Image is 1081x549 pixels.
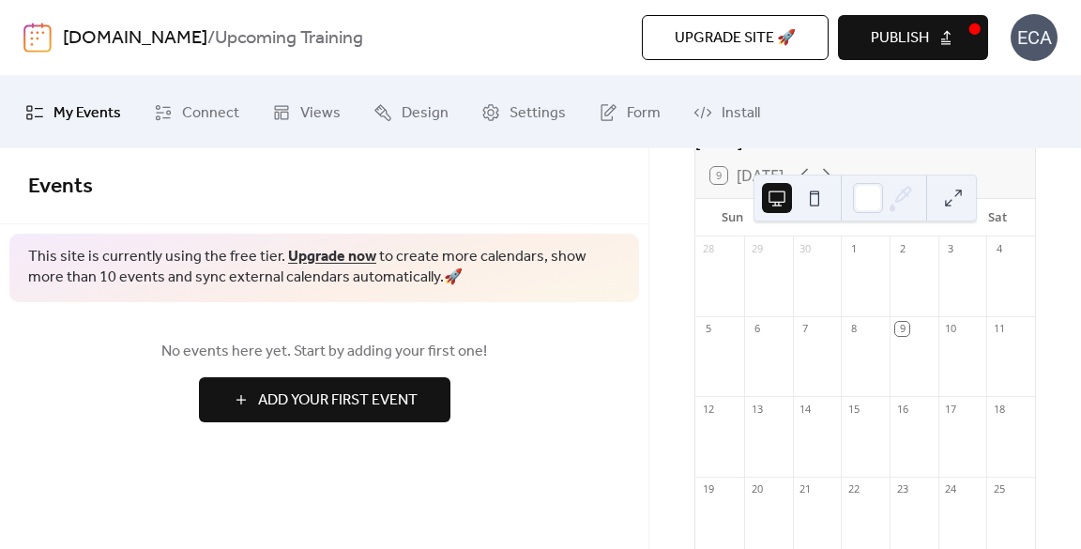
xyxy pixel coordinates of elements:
div: 7 [799,322,813,336]
div: 25 [992,482,1006,496]
a: [DOMAIN_NAME] [63,21,207,56]
button: Publish [838,15,988,60]
span: Form [627,99,661,128]
div: 6 [750,322,764,336]
div: 28 [701,242,715,256]
a: Views [258,84,355,141]
div: 14 [799,402,813,416]
div: 13 [750,402,764,416]
div: 8 [846,322,860,336]
b: Upcoming Training [215,21,363,56]
span: No events here yet. Start by adding your first one! [28,341,620,363]
span: Connect [182,99,239,128]
span: Publish [871,27,929,50]
b: / [207,21,215,56]
div: 4 [992,242,1006,256]
span: Events [28,166,93,207]
span: Add Your First Event [258,389,418,412]
div: ECA [1011,14,1058,61]
div: 9 [895,322,909,336]
a: Settings [467,84,580,141]
div: 16 [895,402,909,416]
div: 21 [799,482,813,496]
div: 15 [846,402,860,416]
a: Upgrade now [288,242,376,271]
div: 30 [799,242,813,256]
div: 18 [992,402,1006,416]
div: 19 [701,482,715,496]
div: 12 [701,402,715,416]
span: Upgrade site 🚀 [675,27,796,50]
span: Install [722,99,760,128]
div: 10 [944,322,958,336]
div: Sat [976,199,1020,236]
a: Add Your First Event [28,377,620,422]
span: This site is currently using the free tier. to create more calendars, show more than 10 events an... [28,247,620,289]
div: 1 [846,242,860,256]
div: 20 [750,482,764,496]
span: Views [300,99,341,128]
img: logo [23,23,52,53]
span: Settings [510,99,566,128]
div: 23 [895,482,909,496]
div: 17 [944,402,958,416]
div: 2 [895,242,909,256]
div: 5 [701,322,715,336]
div: 11 [992,322,1006,336]
div: 3 [944,242,958,256]
a: Connect [140,84,253,141]
div: 24 [944,482,958,496]
a: My Events [11,84,135,141]
div: Sun [710,199,754,236]
a: Design [359,84,463,141]
button: Add Your First Event [199,377,450,422]
div: 29 [750,242,764,256]
div: 22 [846,482,860,496]
span: My Events [53,99,121,128]
a: Form [585,84,675,141]
a: Install [679,84,774,141]
span: Design [402,99,449,128]
button: Upgrade site 🚀 [642,15,829,60]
